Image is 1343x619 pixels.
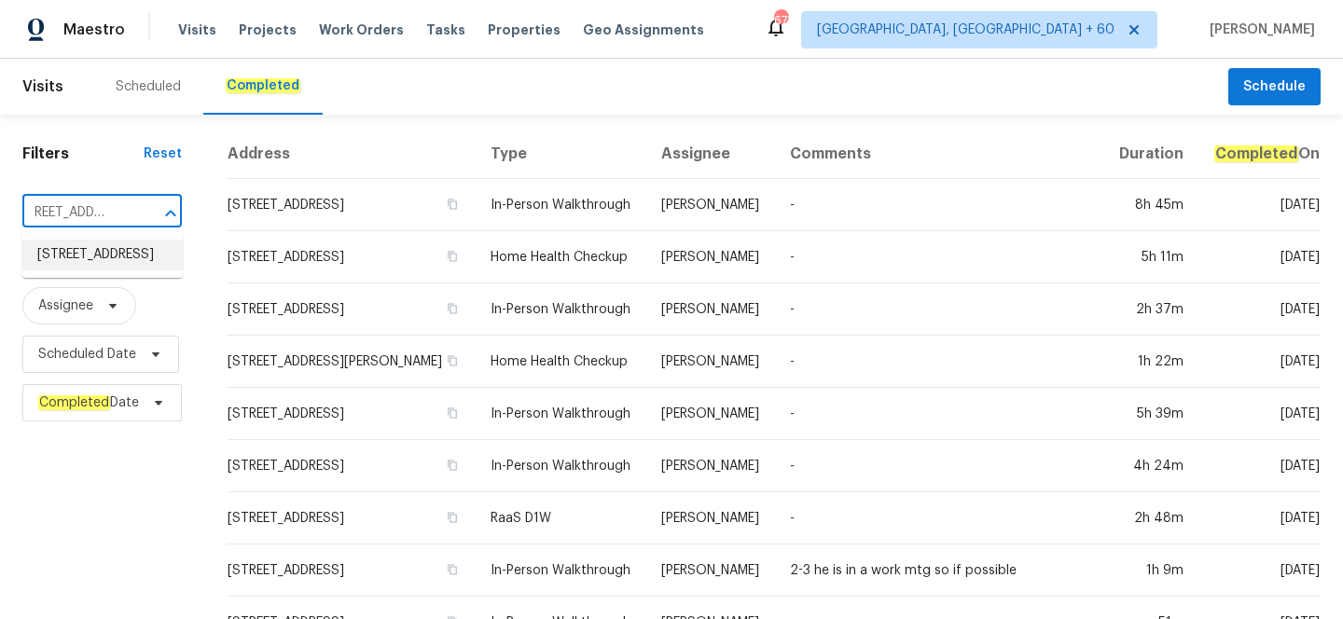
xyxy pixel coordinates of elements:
[476,283,646,336] td: In-Person Walkthrough
[38,395,110,410] em: Completed
[775,544,1103,597] td: 2-3 he is in a work mtg so if possible
[646,388,775,440] td: [PERSON_NAME]
[444,457,461,474] button: Copy Address
[1198,231,1321,283] td: [DATE]
[646,440,775,492] td: [PERSON_NAME]
[1198,130,1321,179] th: On
[646,283,775,336] td: [PERSON_NAME]
[1198,336,1321,388] td: [DATE]
[1202,21,1315,39] span: [PERSON_NAME]
[1103,231,1198,283] td: 5h 11m
[227,179,476,231] td: [STREET_ADDRESS]
[178,21,216,39] span: Visits
[476,130,646,179] th: Type
[476,231,646,283] td: Home Health Checkup
[444,196,461,213] button: Copy Address
[1198,440,1321,492] td: [DATE]
[817,21,1115,39] span: [GEOGRAPHIC_DATA], [GEOGRAPHIC_DATA] + 60
[1198,492,1321,544] td: [DATE]
[1103,440,1198,492] td: 4h 24m
[1243,76,1306,99] span: Schedule
[488,21,561,39] span: Properties
[646,336,775,388] td: [PERSON_NAME]
[1103,130,1198,179] th: Duration
[227,283,476,336] td: [STREET_ADDRESS]
[38,393,139,412] span: Date
[646,231,775,283] td: [PERSON_NAME]
[775,336,1103,388] td: -
[646,179,775,231] td: [PERSON_NAME]
[239,21,297,39] span: Projects
[227,130,476,179] th: Address
[38,296,93,315] span: Assignee
[476,179,646,231] td: In-Person Walkthrough
[476,388,646,440] td: In-Person Walkthrough
[646,492,775,544] td: [PERSON_NAME]
[646,544,775,597] td: [PERSON_NAME]
[775,130,1103,179] th: Comments
[1228,68,1321,106] button: Schedule
[63,21,125,39] span: Maestro
[116,77,181,96] div: Scheduled
[1198,283,1321,336] td: [DATE]
[22,144,144,163] h1: Filters
[444,561,461,578] button: Copy Address
[775,231,1103,283] td: -
[476,544,646,597] td: In-Person Walkthrough
[583,21,704,39] span: Geo Assignments
[444,248,461,265] button: Copy Address
[1103,492,1198,544] td: 2h 48m
[1103,283,1198,336] td: 2h 37m
[444,405,461,421] button: Copy Address
[476,440,646,492] td: In-Person Walkthrough
[227,544,476,597] td: [STREET_ADDRESS]
[38,345,136,364] span: Scheduled Date
[775,440,1103,492] td: -
[226,78,300,93] em: Completed
[22,240,183,270] li: [STREET_ADDRESS]
[775,388,1103,440] td: -
[774,11,787,30] div: 673
[227,336,476,388] td: [STREET_ADDRESS][PERSON_NAME]
[775,179,1103,231] td: -
[1214,145,1298,162] em: Completed
[158,200,184,227] button: Close
[444,300,461,317] button: Copy Address
[22,66,63,107] span: Visits
[444,509,461,526] button: Copy Address
[476,336,646,388] td: Home Health Checkup
[1198,179,1321,231] td: [DATE]
[775,283,1103,336] td: -
[1103,388,1198,440] td: 5h 39m
[476,492,646,544] td: RaaS D1W
[22,199,130,227] input: Search for an address...
[319,21,404,39] span: Work Orders
[646,130,775,179] th: Assignee
[227,231,476,283] td: [STREET_ADDRESS]
[1103,544,1198,597] td: 1h 9m
[1198,388,1321,440] td: [DATE]
[775,492,1103,544] td: -
[1103,179,1198,231] td: 8h 45m
[227,440,476,492] td: [STREET_ADDRESS]
[426,23,465,36] span: Tasks
[227,492,476,544] td: [STREET_ADDRESS]
[227,388,476,440] td: [STREET_ADDRESS]
[1103,336,1198,388] td: 1h 22m
[144,144,182,163] div: Reset
[1198,544,1321,597] td: [DATE]
[444,352,461,369] button: Copy Address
